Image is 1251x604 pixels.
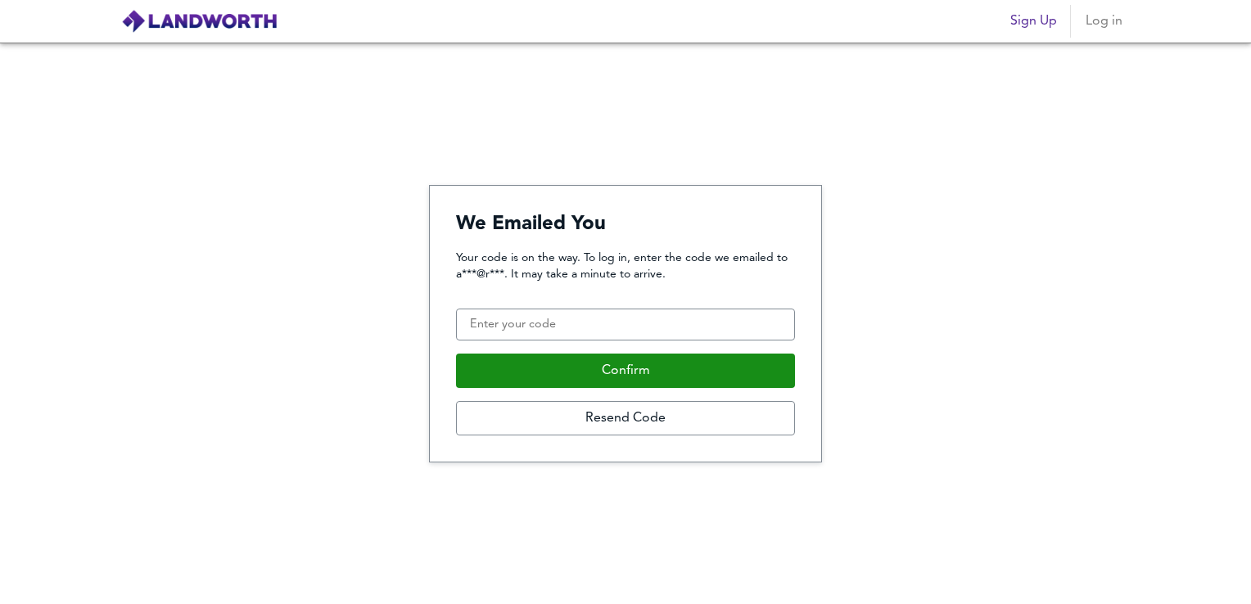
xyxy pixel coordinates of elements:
[456,309,795,341] input: Enter your code
[1077,5,1130,38] button: Log in
[456,354,795,388] button: Confirm
[1084,10,1123,33] span: Log in
[1004,5,1064,38] button: Sign Up
[456,212,795,237] h4: We Emailed You
[121,9,278,34] img: logo
[456,401,795,435] button: Resend Code
[1010,10,1057,33] span: Sign Up
[456,250,795,282] p: Your code is on the way. To log in, enter the code we emailed to a***@r***. It may take a minute ...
